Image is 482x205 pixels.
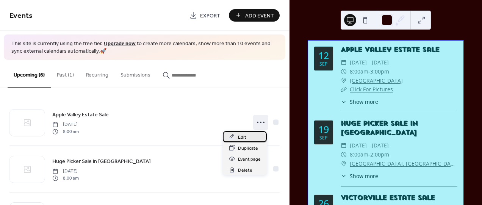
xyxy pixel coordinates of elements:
span: 3:00pm [370,67,389,76]
a: Click For Pictures [350,86,393,93]
a: Huge Picker Sale in [GEOGRAPHIC_DATA] [52,157,151,166]
a: Apple Valley Estate Sale [52,110,109,119]
button: ​Show more [341,172,378,180]
a: [GEOGRAPHIC_DATA] [350,76,403,85]
div: 19 [318,125,329,134]
div: Victorville Estate Sale [341,193,457,202]
span: [DATE] - [DATE] [350,58,389,67]
span: Show more [350,98,378,106]
div: Huge Picker Sale in [GEOGRAPHIC_DATA] [341,119,457,137]
span: Event page [238,155,261,163]
span: Show more [350,172,378,180]
div: 12 [318,51,329,60]
a: Export [184,9,226,22]
button: Recurring [80,60,114,87]
a: Upgrade now [104,39,136,49]
span: Apple Valley Estate Sale [52,111,109,119]
span: Events [9,8,33,23]
button: Past (1) [51,60,80,87]
span: 8:00 am [52,175,79,182]
button: ​Show more [341,98,378,106]
div: ​ [341,98,347,106]
button: Add Event [229,9,280,22]
span: Delete [238,166,252,174]
span: 8:00am [350,150,368,159]
span: 8:00 am [52,128,79,135]
div: Sep [319,62,328,67]
span: 8:00am [350,67,368,76]
div: ​ [341,159,347,168]
span: - [368,67,370,76]
button: Submissions [114,60,156,87]
a: Apple Valley Estate Sale [341,45,439,53]
div: ​ [341,85,347,94]
div: ​ [341,150,347,159]
span: [DATE] [52,121,79,128]
span: Huge Picker Sale in [GEOGRAPHIC_DATA] [52,158,151,166]
span: Edit [238,133,246,141]
span: Add Event [245,12,274,20]
span: - [368,150,370,159]
span: Duplicate [238,144,258,152]
div: ​ [341,58,347,67]
span: [DATE] [52,168,79,175]
a: [GEOGRAPHIC_DATA], [GEOGRAPHIC_DATA] [350,159,457,168]
div: ​ [341,172,347,180]
span: [DATE] - [DATE] [350,141,389,150]
button: Upcoming (6) [8,60,51,88]
div: Sep [319,136,328,141]
div: ​ [341,67,347,76]
div: ​ [341,76,347,85]
span: This site is currently using the free tier. to create more calendars, show more than 10 events an... [11,40,278,55]
span: 2:00pm [370,150,389,159]
span: Export [200,12,220,20]
div: ​ [341,141,347,150]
